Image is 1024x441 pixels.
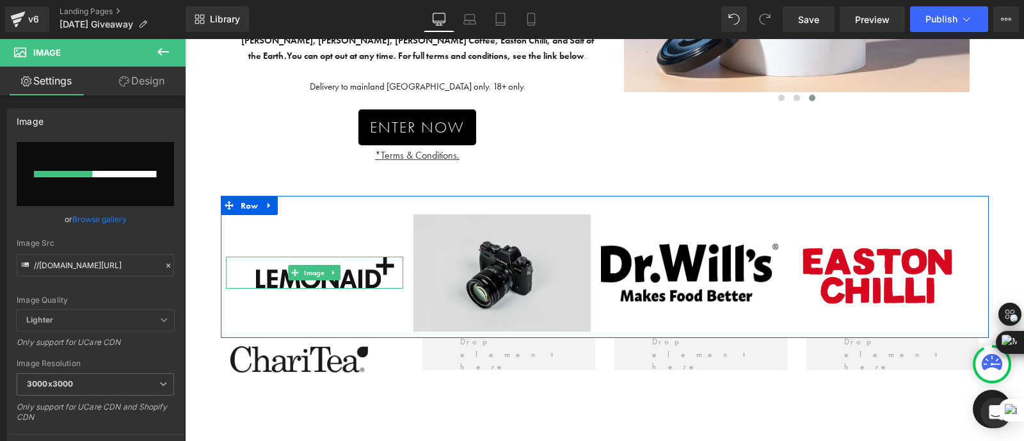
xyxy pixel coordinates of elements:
div: Open Intercom Messenger [980,397,1011,428]
strong: You can opt out at any time. For full terms and conditions, see the link below [102,12,399,23]
span: ENTER NOW [185,77,279,100]
button: Publish [910,6,988,32]
div: Image Src [17,239,174,248]
button: Redo [752,6,778,32]
a: Browse gallery [72,208,127,230]
button: More [993,6,1019,32]
span: Publish [925,14,957,24]
div: or [17,212,174,226]
span: Image [116,227,142,242]
a: Desktop [424,6,454,32]
div: Only support for UCare CDN and Shopify CDN [17,402,174,431]
a: New Library [186,6,249,32]
b: 3000x3000 [27,379,73,389]
a: Design [95,67,188,95]
a: Preview [840,6,905,32]
span: Save [798,13,819,26]
a: v6 [5,6,49,32]
div: Image Resolution [17,359,174,368]
span: Delivery to mainland [GEOGRAPHIC_DATA] only. 18+ only. [125,42,340,54]
input: Link [17,254,174,277]
span: Preview [855,13,890,26]
a: Mobile [516,6,547,32]
span: Image [33,47,61,58]
b: Lighter [26,315,53,325]
div: Only support for UCare CDN [17,337,174,356]
div: Image [17,109,44,127]
a: ENTER NOW [173,71,291,107]
a: Landing Pages [60,6,186,17]
span: Row [52,157,77,177]
a: Tablet [485,6,516,32]
button: Undo [721,6,747,32]
a: Expand / Collapse [76,157,93,177]
span: [DATE] Giveaway [60,19,133,29]
a: Expand / Collapse [142,227,156,242]
div: v6 [26,11,42,28]
a: *Terms & Conditions. [190,110,275,124]
a: Laptop [454,6,485,32]
div: Image Quality [17,296,174,305]
span: Library [210,13,240,25]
